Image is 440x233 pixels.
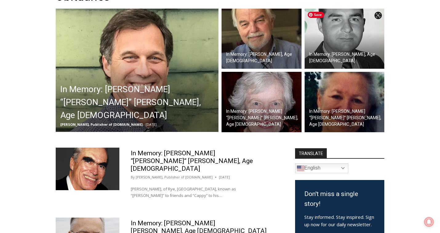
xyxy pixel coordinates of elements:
[131,174,135,180] span: By
[60,83,217,122] h2: In Memory: [PERSON_NAME] “[PERSON_NAME]” [PERSON_NAME], Age [DEMOGRAPHIC_DATA]
[295,163,348,173] a: English
[146,122,157,127] span: [DATE]
[308,12,324,18] span: Save
[309,108,383,128] h2: In Memory: [PERSON_NAME] “[PERSON_NAME]” [PERSON_NAME], Age [DEMOGRAPHIC_DATA]
[304,213,375,228] p: Stay informed. Stay inspired. Sign up now for our daily newsletter.
[222,72,302,132] a: In Memory: [PERSON_NAME] “[PERSON_NAME]” [PERSON_NAME], Age [DEMOGRAPHIC_DATA]
[56,9,218,132] img: Obituary - William Nicholas Leary (Bill)
[305,72,385,132] img: Obituary - Diana Steers - 2
[309,51,383,64] h2: In Memory: [PERSON_NAME], Age [DEMOGRAPHIC_DATA]
[56,148,119,190] img: Obituary - John Heffernan -2
[222,9,302,69] a: In Memory: [PERSON_NAME], Age [DEMOGRAPHIC_DATA]
[295,148,327,158] strong: TRANSLATE
[222,72,302,132] img: Obituary - Margaret Sweeney
[226,51,300,64] h2: In Memory: [PERSON_NAME], Age [DEMOGRAPHIC_DATA]
[305,9,385,69] img: Obituary - Eugene Mulhern
[60,122,142,127] span: [PERSON_NAME], Publisher of [DOMAIN_NAME]
[219,174,230,180] time: [DATE]
[131,149,253,172] a: In Memory: [PERSON_NAME] “[PERSON_NAME]” [PERSON_NAME], Age [DEMOGRAPHIC_DATA]
[131,186,267,199] p: [PERSON_NAME], of Rye, [GEOGRAPHIC_DATA], known as “[PERSON_NAME]” to friends and “Cappy” to his…
[297,165,304,172] img: en
[56,9,218,132] a: In Memory: [PERSON_NAME] “[PERSON_NAME]” [PERSON_NAME], Age [DEMOGRAPHIC_DATA] [PERSON_NAME], Pub...
[143,122,145,127] span: -
[305,72,385,132] a: In Memory: [PERSON_NAME] “[PERSON_NAME]” [PERSON_NAME], Age [DEMOGRAPHIC_DATA]
[304,189,375,209] h3: Don't miss a single story!
[136,175,213,179] a: [PERSON_NAME], Publisher of [DOMAIN_NAME]
[222,9,302,69] img: Obituary - John Gleason
[305,9,385,69] a: In Memory: [PERSON_NAME], Age [DEMOGRAPHIC_DATA]
[226,108,300,128] h2: In Memory: [PERSON_NAME] “[PERSON_NAME]” [PERSON_NAME], Age [DEMOGRAPHIC_DATA]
